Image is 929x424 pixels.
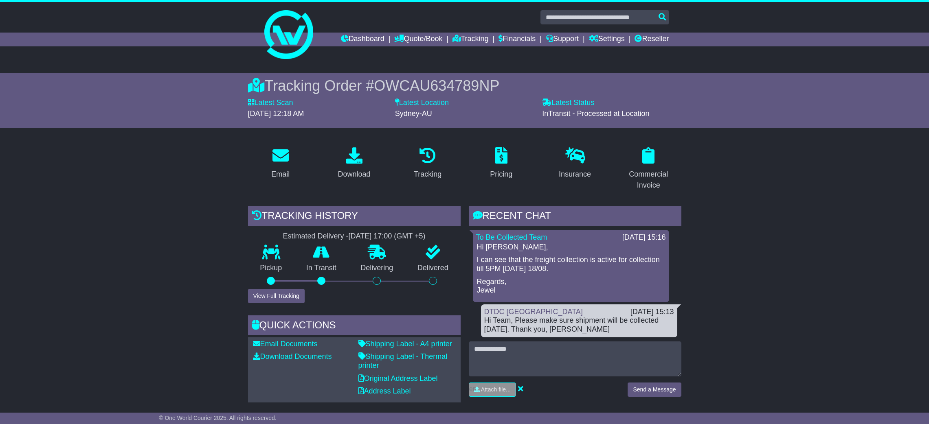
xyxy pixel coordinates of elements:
[248,98,293,107] label: Latest Scan
[485,144,518,183] a: Pricing
[358,387,411,395] a: Address Label
[248,77,681,94] div: Tracking Order #
[589,33,625,46] a: Settings
[469,206,681,228] div: RECENT CHAT
[630,308,674,317] div: [DATE] 15:13
[253,340,318,348] a: Email Documents
[349,264,406,273] p: Delivering
[358,374,438,382] a: Original Address Label
[271,169,290,180] div: Email
[477,256,665,273] p: I can see that the freight collection is active for collection till 5PM [DATE] 18/08.
[635,33,669,46] a: Reseller
[358,340,452,348] a: Shipping Label - A4 printer
[542,98,594,107] label: Latest Status
[338,169,370,180] div: Download
[394,33,442,46] a: Quote/Book
[266,144,295,183] a: Email
[374,77,499,94] span: OWCAU634789NP
[616,144,681,194] a: Commercial Invoice
[253,352,332,361] a: Download Documents
[248,315,461,337] div: Quick Actions
[484,308,583,316] a: DTDC [GEOGRAPHIC_DATA]
[248,289,305,303] button: View Full Tracking
[248,206,461,228] div: Tracking history
[395,109,432,118] span: Sydney-AU
[452,33,488,46] a: Tracking
[248,264,294,273] p: Pickup
[405,264,461,273] p: Delivered
[248,232,461,241] div: Estimated Delivery -
[477,278,665,295] p: Regards, Jewel
[477,243,665,252] p: Hi [PERSON_NAME],
[294,264,349,273] p: In Transit
[484,316,674,334] div: Hi Team, Please make sure shipment will be collected [DATE]. Thank you, [PERSON_NAME]
[621,169,676,191] div: Commercial Invoice
[490,169,512,180] div: Pricing
[559,169,591,180] div: Insurance
[628,382,681,397] button: Send a Message
[499,33,536,46] a: Financials
[542,109,649,118] span: InTransit - Processed at Location
[414,169,441,180] div: Tracking
[159,415,277,421] span: © One World Courier 2025. All rights reserved.
[358,352,448,369] a: Shipping Label - Thermal printer
[476,233,547,241] a: To Be Collected Team
[332,144,376,183] a: Download
[546,33,579,46] a: Support
[553,144,596,183] a: Insurance
[622,233,666,242] div: [DATE] 15:16
[248,109,304,118] span: [DATE] 12:18 AM
[408,144,447,183] a: Tracking
[341,33,384,46] a: Dashboard
[395,98,449,107] label: Latest Location
[349,232,426,241] div: [DATE] 17:00 (GMT +5)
